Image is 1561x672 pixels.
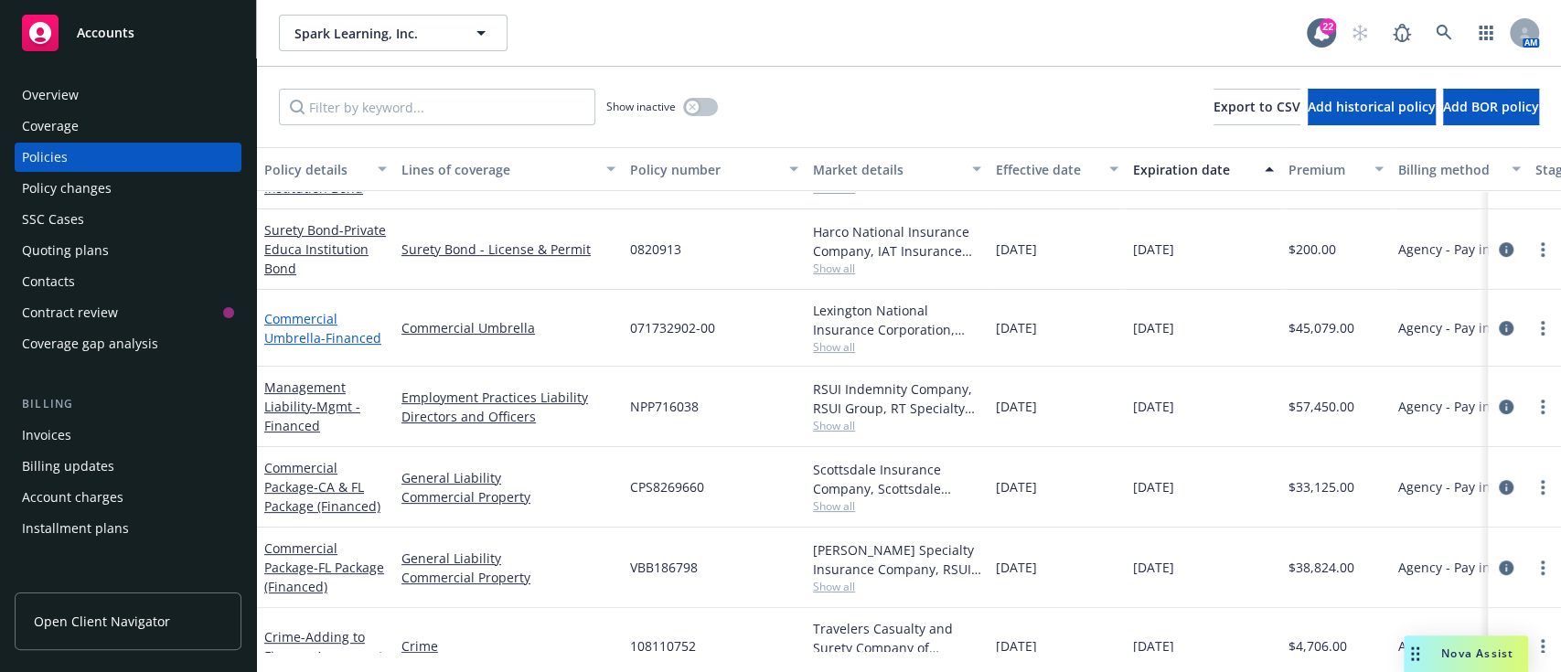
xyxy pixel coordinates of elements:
[264,160,367,179] div: Policy details
[630,160,778,179] div: Policy number
[996,318,1037,337] span: [DATE]
[1288,318,1354,337] span: $45,079.00
[1426,15,1462,51] a: Search
[264,628,383,665] a: Crime
[630,477,704,496] span: CPS8269660
[1281,147,1391,191] button: Premium
[401,160,595,179] div: Lines of coverage
[1384,15,1420,51] a: Report a Bug
[294,24,453,43] span: Spark Learning, Inc.
[1443,98,1539,115] span: Add BOR policy
[1133,318,1174,337] span: [DATE]
[15,421,241,450] a: Invoices
[15,298,241,327] a: Contract review
[630,558,698,577] span: VBB186798
[813,418,981,433] span: Show all
[22,143,68,172] div: Policies
[401,407,615,426] a: Directors and Officers
[321,329,381,347] span: - Financed
[401,468,615,487] a: General Liability
[1398,397,1514,416] span: Agency - Pay in full
[279,89,595,125] input: Filter by keyword...
[264,628,383,665] span: - Adding to Finance Agreement
[1404,635,1528,672] button: Nova Assist
[1532,317,1554,339] a: more
[1214,98,1300,115] span: Export to CSV
[15,329,241,358] a: Coverage gap analysis
[813,540,981,579] div: [PERSON_NAME] Specialty Insurance Company, RSUI Group, RT Specialty Insurance Services, LLC (RSG ...
[813,460,981,498] div: Scottsdale Insurance Company, Scottsdale Insurance Company (Nationwide), RT Specialty Insurance S...
[1495,396,1517,418] a: circleInformation
[22,112,79,141] div: Coverage
[1133,477,1174,496] span: [DATE]
[1308,98,1436,115] span: Add historical policy
[22,452,114,481] div: Billing updates
[401,240,615,259] a: Surety Bond - License & Permit
[996,636,1037,656] span: [DATE]
[1495,476,1517,498] a: circleInformation
[1495,557,1517,579] a: circleInformation
[1441,645,1513,661] span: Nova Assist
[22,267,75,296] div: Contacts
[813,498,981,514] span: Show all
[623,147,806,191] button: Policy number
[1495,317,1517,339] a: circleInformation
[22,80,79,110] div: Overview
[813,301,981,339] div: Lexington National Insurance Corporation, Lexington National Insurance Corporation, RT Specialty ...
[15,205,241,234] a: SSC Cases
[1288,160,1363,179] div: Premium
[394,147,623,191] button: Lines of coverage
[989,147,1126,191] button: Effective date
[996,477,1037,496] span: [DATE]
[1443,89,1539,125] button: Add BOR policy
[1342,15,1378,51] a: Start snowing
[22,329,158,358] div: Coverage gap analysis
[15,112,241,141] a: Coverage
[630,240,681,259] span: 0820913
[630,397,699,416] span: NPP716038
[34,612,170,631] span: Open Client Navigator
[813,160,961,179] div: Market details
[1133,240,1174,259] span: [DATE]
[401,636,615,656] a: Crime
[813,619,981,657] div: Travelers Casualty and Surety Company of America, Travelers Insurance
[15,80,241,110] a: Overview
[264,459,380,515] a: Commercial Package
[264,221,386,277] a: Surety Bond
[1398,318,1514,337] span: Agency - Pay in full
[1398,636,1514,656] span: Agency - Pay in full
[15,267,241,296] a: Contacts
[401,487,615,507] a: Commercial Property
[15,452,241,481] a: Billing updates
[264,559,384,595] span: - FL Package (Financed)
[77,26,134,40] span: Accounts
[15,236,241,265] a: Quoting plans
[264,221,386,277] span: - Private Educa Institution Bond
[1398,558,1514,577] span: Agency - Pay in full
[22,174,112,203] div: Policy changes
[1133,160,1254,179] div: Expiration date
[401,568,615,587] a: Commercial Property
[15,514,241,543] a: Installment plans
[813,339,981,355] span: Show all
[1126,147,1281,191] button: Expiration date
[630,636,696,656] span: 108110752
[1404,635,1427,672] div: Drag to move
[15,395,241,413] div: Billing
[806,147,989,191] button: Market details
[1532,635,1554,657] a: more
[15,174,241,203] a: Policy changes
[813,261,981,276] span: Show all
[22,298,118,327] div: Contract review
[813,379,981,418] div: RSUI Indemnity Company, RSUI Group, RT Specialty Insurance Services, LLC (RSG Specialty, LLC)
[1495,239,1517,261] a: circleInformation
[996,397,1037,416] span: [DATE]
[264,478,380,515] span: - CA & FL Package (Financed)
[1308,89,1436,125] button: Add historical policy
[264,310,381,347] a: Commercial Umbrella
[1133,558,1174,577] span: [DATE]
[22,514,129,543] div: Installment plans
[401,388,615,407] a: Employment Practices Liability
[996,160,1098,179] div: Effective date
[15,483,241,512] a: Account charges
